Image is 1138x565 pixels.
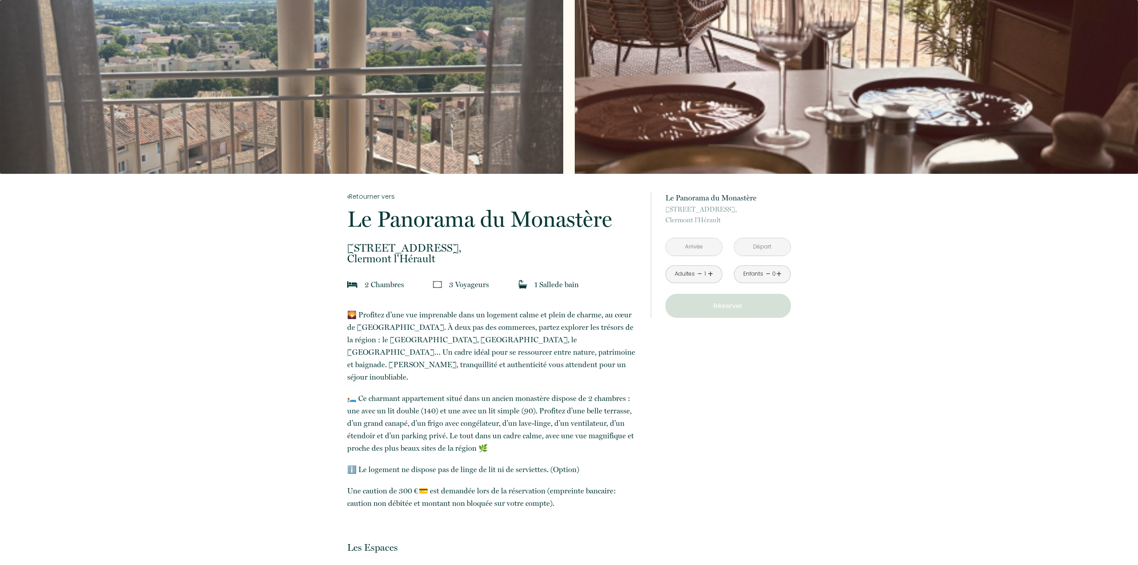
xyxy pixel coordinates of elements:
div: 1 [703,270,707,278]
span: [STREET_ADDRESS], [665,204,791,215]
a: - [766,267,771,281]
p: 3 Voyageur [449,278,489,291]
p: 🌄 Profitez d’une vue imprenable dans un logement calme et plein de charme, au cœur de [GEOGRAPHIC... [347,309,639,383]
a: - [697,267,702,281]
p: Le Panorama du Monastère [347,208,639,230]
img: guests [433,280,442,289]
p: ​🛏️ Ce charmant appartement situé dans un ancien monastère dispose de 2 chambres : une avec un li... [347,392,639,454]
div: Enfants [743,270,763,278]
p: Les Espaces [347,541,639,553]
p: 2 Chambre [365,278,404,291]
input: Arrivée [666,238,722,256]
p: Le Panorama du Monastère [665,192,791,204]
button: Réserver [665,294,791,318]
div: Adultes [675,270,695,278]
div: 0 [772,270,776,278]
a: + [776,267,781,281]
a: + [708,267,713,281]
span: s [401,280,404,289]
p: Clermont l'Hérault [665,204,791,225]
input: Départ [734,238,790,256]
p: Une caution de 300 € ​💳 est demandée lors de la réservation (empreinte bancaire: caution non débi... [347,485,639,509]
p: 1 Salle de bain [534,278,579,291]
p: ℹ️ Le logement ne dispose pas de linge de lit ni de serviettes. (Option) [347,463,639,476]
p: Réserver [669,301,788,311]
p: Clermont l'Hérault [347,243,639,264]
a: Retourner vers [347,192,639,201]
span: s [486,280,489,289]
span: [STREET_ADDRESS], [347,243,639,253]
